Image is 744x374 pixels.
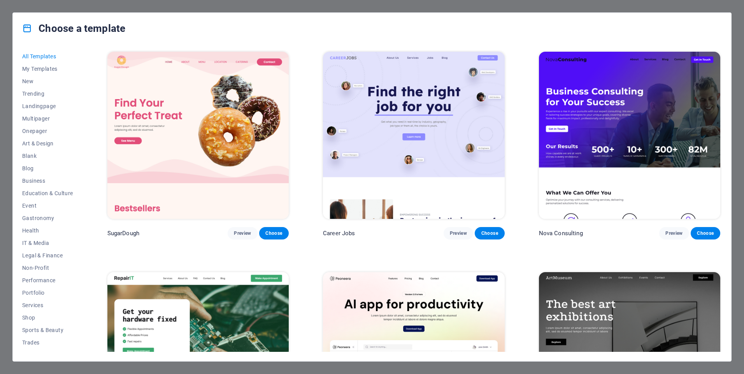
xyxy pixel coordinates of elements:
span: Health [22,227,73,234]
span: Services [22,302,73,308]
span: Trending [22,91,73,97]
button: Choose [259,227,289,239]
button: Shop [22,311,73,324]
button: Preview [228,227,257,239]
button: Preview [659,227,689,239]
button: Trending [22,87,73,100]
button: Multipager [22,112,73,125]
img: SugarDough [107,52,289,219]
span: Choose [697,230,714,236]
span: Blog [22,165,73,171]
button: IT & Media [22,237,73,249]
span: Business [22,178,73,184]
span: My Templates [22,66,73,72]
p: Career Jobs [323,229,355,237]
span: Choose [265,230,283,236]
img: Career Jobs [323,52,504,219]
button: Education & Culture [22,187,73,199]
span: New [22,78,73,84]
button: Gastronomy [22,212,73,224]
span: Education & Culture [22,190,73,196]
button: Preview [444,227,473,239]
span: Legal & Finance [22,252,73,259]
span: Landingpage [22,103,73,109]
span: Gastronomy [22,215,73,221]
button: New [22,75,73,87]
span: Preview [665,230,683,236]
span: All Templates [22,53,73,59]
span: Preview [234,230,251,236]
p: SugarDough [107,229,139,237]
button: Performance [22,274,73,287]
span: IT & Media [22,240,73,246]
span: Performance [22,277,73,283]
button: Portfolio [22,287,73,299]
button: All Templates [22,50,73,63]
span: Preview [450,230,467,236]
p: Nova Consulting [539,229,583,237]
span: Trades [22,339,73,346]
button: Non-Profit [22,262,73,274]
span: Art & Design [22,140,73,147]
span: Blank [22,153,73,159]
span: Portfolio [22,290,73,296]
button: Business [22,175,73,187]
button: Blog [22,162,73,175]
span: Multipager [22,115,73,122]
span: Choose [481,230,498,236]
button: My Templates [22,63,73,75]
button: Art & Design [22,137,73,150]
h4: Choose a template [22,22,125,35]
button: Event [22,199,73,212]
button: Sports & Beauty [22,324,73,336]
button: Health [22,224,73,237]
button: Trades [22,336,73,349]
button: Landingpage [22,100,73,112]
span: Shop [22,315,73,321]
span: Onepager [22,128,73,134]
img: Nova Consulting [539,52,720,219]
span: Non-Profit [22,265,73,271]
button: Choose [691,227,720,239]
button: Travel [22,349,73,361]
button: Services [22,299,73,311]
span: Event [22,203,73,209]
button: Onepager [22,125,73,137]
button: Choose [475,227,504,239]
span: Sports & Beauty [22,327,73,333]
button: Legal & Finance [22,249,73,262]
button: Blank [22,150,73,162]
